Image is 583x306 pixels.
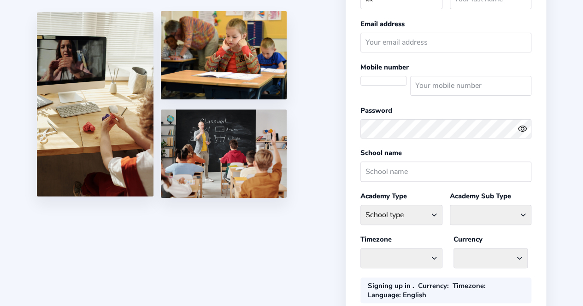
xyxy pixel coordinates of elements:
[37,12,153,196] img: 1.jpg
[518,124,531,133] button: eye outlineeye off outline
[360,63,409,72] label: Mobile number
[360,148,402,157] label: School name
[360,106,392,115] label: Password
[161,110,287,198] img: 5.png
[453,235,483,244] label: Currency
[368,290,426,300] div: : English
[518,124,527,133] ion-icon: eye outline
[360,162,531,181] input: School name
[360,33,531,52] input: Your email address
[418,281,447,290] b: Currency
[360,235,392,244] label: Timezone
[161,11,287,99] img: 4.png
[453,281,486,290] div: :
[368,281,414,290] div: Signing up in .
[368,290,399,300] b: Language
[360,19,405,29] label: Email address
[418,281,449,290] div: :
[450,191,511,201] label: Academy Sub Type
[410,76,531,96] input: Your mobile number
[453,281,484,290] b: Timezone
[360,191,407,201] label: Academy Type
